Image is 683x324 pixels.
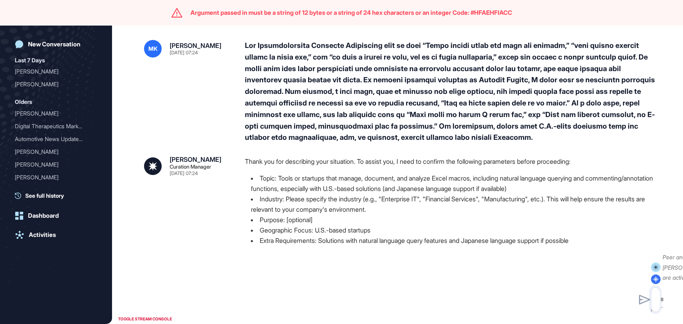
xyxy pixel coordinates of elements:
div: Olders [15,97,32,107]
div: [PERSON_NAME] [15,107,91,120]
p: Thank you for describing your situation. To assist you, I need to confirm the following parameter... [245,156,657,167]
div: Curation Manager [170,164,211,169]
div: Reese [15,65,97,78]
div: [PERSON_NAME] [170,156,221,163]
div: Reese [15,158,97,171]
li: Extra Requirements: Solutions with natural language query features and Japanese language support ... [245,235,657,246]
li: Purpose: [optional] [245,215,657,225]
div: Lor Ipsumdolorsita Consecte Adipiscing elit se doei “Tempo incidi utlab etd magn ali enimadm,” “v... [245,40,657,143]
div: TOGGLE STREAM CONSOLE [116,314,174,324]
div: [DATE] 07:24 [170,171,198,176]
div: [DATE] 07:24 [170,50,198,55]
li: Geographic Focus: U.S.-based startups [245,225,657,235]
div: [PERSON_NAME] [15,158,91,171]
li: Topic: Tools or startups that manage, document, and analyze Excel macros, including natural langu... [245,173,657,194]
div: Talk to [PERSON_NAME] [15,184,91,197]
div: [PERSON_NAME] [15,145,91,158]
div: Reese [15,145,97,158]
div: Talk to Reese [15,184,97,197]
div: Reese [15,107,97,120]
div: [PERSON_NAME] [15,171,91,184]
div: Automotive News Update: P... [15,133,91,145]
div: Argument passed in must be a string of 12 bytes or a string of 24 hex characters or an integer Co... [190,9,512,16]
div: Automotive News Update: Partnerships, New Services & Products, Investments & M&A, Market Updates ... [15,133,97,145]
div: Reese [15,171,97,184]
div: Digital Therapeutics Market Trends and Strategies for Pharma: Global Analysis and Opportunities [15,120,97,133]
div: Activities [29,231,56,239]
div: [PERSON_NAME] [15,65,91,78]
div: Reese [15,78,97,91]
a: New Conversation [10,36,102,52]
div: Dashboard [28,212,59,219]
a: See full history [15,191,102,200]
div: Digital Therapeutics Mark... [15,120,91,133]
li: Industry: Please specify the industry (e.g., "Enterprise IT", "Financial Services", "Manufacturin... [245,194,657,215]
div: New Conversation [28,41,80,48]
a: Activities [10,227,102,243]
span: MK [148,46,158,52]
span: See full history [25,191,64,200]
div: Last 7 Days [15,56,45,65]
div: [PERSON_NAME] [170,42,221,49]
div: [PERSON_NAME] [15,78,91,91]
a: Dashboard [10,208,102,224]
